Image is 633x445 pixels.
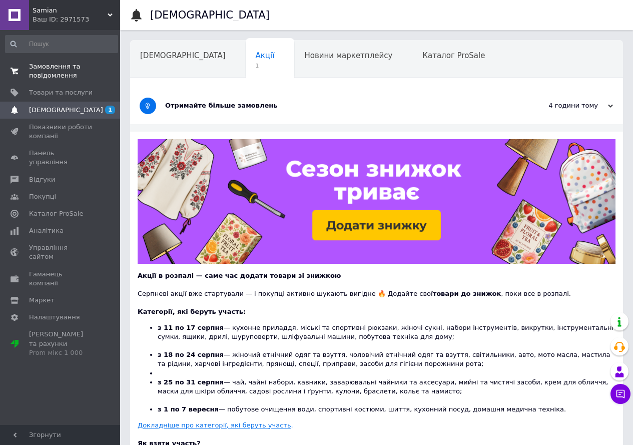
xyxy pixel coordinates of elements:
b: з 1 по 7 вересня [158,405,219,413]
li: — чай, чайні набори, кавники, заварювальні чайники та аксесуари, мийні та чистячі засоби, крем дл... [158,378,615,405]
input: Пошук [5,35,118,53]
li: — побутове очищення води, спортивні костюми, шиття, кухонний посуд, домашня медична техніка. [158,405,615,414]
span: Показники роботи компанії [29,123,93,141]
span: Панель управління [29,149,93,167]
div: Ваш ID: 2971573 [33,15,120,24]
b: з 25 по 31 серпня [158,378,224,386]
span: Аналітика [29,226,64,235]
button: Чат з покупцем [610,384,630,404]
span: Замовлення та повідомлення [29,62,93,80]
span: [PERSON_NAME] та рахунки [29,330,93,357]
span: Каталог ProSale [422,51,485,60]
span: Новини маркетплейсу [304,51,392,60]
span: Управління сайтом [29,243,93,261]
div: Отримайте більше замовлень [165,101,513,110]
span: Акції [256,51,275,60]
span: Samian [33,6,108,15]
div: Серпневі акції вже стартували — і покупці активно шукають вигідне 🔥 Додайте свої , поки все в роз... [138,280,615,298]
span: Маркет [29,296,55,305]
span: Відгуки [29,175,55,184]
li: — кухонне приладдя, міські та спортивні рюкзаки, жіночі сукні, набори інструментів, викрутки, інс... [158,323,615,351]
div: Prom мікс 1 000 [29,348,93,357]
div: 4 години тому [513,101,613,110]
span: Покупці [29,192,56,201]
span: Гаманець компанії [29,270,93,288]
span: Товари та послуги [29,88,93,97]
li: — жіночий етнічний одяг та взуття, чоловічий етнічний одяг та взуття, світильники, авто, мото мас... [158,350,615,368]
span: [DEMOGRAPHIC_DATA] [140,51,226,60]
b: Категорії, які беруть участь: [138,308,246,315]
span: 1 [256,62,275,70]
span: Налаштування [29,313,80,322]
b: з 18 по 24 серпня [158,351,224,358]
span: [DEMOGRAPHIC_DATA] [29,106,103,115]
u: Докладніше про категорії, які беруть участь [138,421,291,429]
h1: [DEMOGRAPHIC_DATA] [150,9,270,21]
a: Докладніше про категорії, які беруть участь. [138,421,293,429]
b: товари до знижок [433,290,501,297]
b: з 11 по 17 серпня [158,324,224,331]
b: Акції в розпалі — саме час додати товари зі знижкою [138,272,341,279]
span: 1 [105,106,115,114]
span: Каталог ProSale [29,209,83,218]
